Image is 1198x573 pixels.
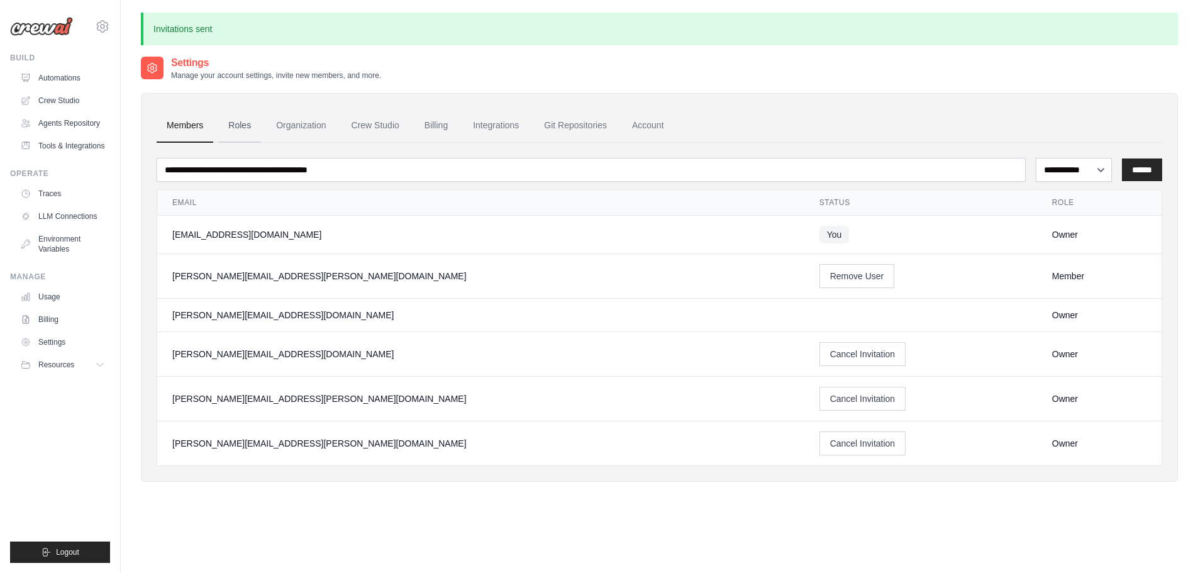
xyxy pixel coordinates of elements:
[819,264,895,288] button: Remove User
[141,13,1178,45] p: Invitations sent
[15,113,110,133] a: Agents Repository
[266,109,336,143] a: Organization
[819,226,850,243] span: You
[15,229,110,259] a: Environment Variables
[10,272,110,282] div: Manage
[157,190,804,216] th: Email
[15,309,110,330] a: Billing
[172,309,789,321] div: [PERSON_NAME][EMAIL_ADDRESS][DOMAIN_NAME]
[15,91,110,111] a: Crew Studio
[1052,348,1146,360] div: Owner
[171,70,381,81] p: Manage your account settings, invite new members, and more.
[172,392,789,405] div: [PERSON_NAME][EMAIL_ADDRESS][PERSON_NAME][DOMAIN_NAME]
[56,547,79,557] span: Logout
[414,109,458,143] a: Billing
[10,17,73,36] img: Logo
[463,109,529,143] a: Integrations
[622,109,674,143] a: Account
[10,53,110,63] div: Build
[172,348,789,360] div: [PERSON_NAME][EMAIL_ADDRESS][DOMAIN_NAME]
[15,332,110,352] a: Settings
[218,109,261,143] a: Roles
[172,270,789,282] div: [PERSON_NAME][EMAIL_ADDRESS][PERSON_NAME][DOMAIN_NAME]
[804,190,1037,216] th: Status
[172,437,789,450] div: [PERSON_NAME][EMAIL_ADDRESS][PERSON_NAME][DOMAIN_NAME]
[15,136,110,156] a: Tools & Integrations
[15,206,110,226] a: LLM Connections
[10,169,110,179] div: Operate
[157,109,213,143] a: Members
[819,387,906,411] button: Cancel Invitation
[534,109,617,143] a: Git Repositories
[1052,228,1146,241] div: Owner
[172,228,789,241] div: [EMAIL_ADDRESS][DOMAIN_NAME]
[15,287,110,307] a: Usage
[1052,392,1146,405] div: Owner
[819,342,906,366] button: Cancel Invitation
[171,55,381,70] h2: Settings
[1037,190,1162,216] th: Role
[341,109,409,143] a: Crew Studio
[10,542,110,563] button: Logout
[1052,437,1146,450] div: Owner
[819,431,906,455] button: Cancel Invitation
[1052,270,1146,282] div: Member
[15,68,110,88] a: Automations
[15,184,110,204] a: Traces
[38,360,74,370] span: Resources
[1052,309,1146,321] div: Owner
[15,355,110,375] button: Resources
